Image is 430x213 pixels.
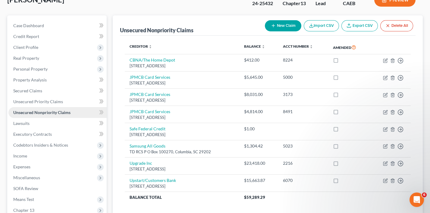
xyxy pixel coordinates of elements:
[283,160,323,166] div: 2216
[244,91,273,97] div: $8,031.00
[8,96,107,107] a: Unsecured Priority Claims
[13,88,42,93] span: Secured Claims
[130,57,175,62] a: CBNA/The Home Depot
[13,121,30,126] span: Lawsuits
[8,118,107,129] a: Lawsuits
[265,20,301,31] button: New Claim
[130,109,170,114] a: JPMCB Card Services
[130,149,235,155] div: TD RCS P O Box 100270, Columbia, SC 29202
[8,107,107,118] a: Unsecured Nonpriority Claims
[130,63,235,69] div: [STREET_ADDRESS]
[13,208,34,213] span: Chapter 13
[13,45,38,50] span: Client Profile
[422,192,427,197] span: 6
[283,74,323,80] div: 5000
[13,175,40,180] span: Miscellaneous
[244,57,273,63] div: $412.00
[149,45,152,49] i: unfold_more
[13,66,48,72] span: Personal Property
[130,126,165,131] a: Safe Federal Credit
[13,23,44,28] span: Case Dashboard
[244,195,265,200] span: $59,289.29
[130,115,235,120] div: [STREET_ADDRESS]
[8,85,107,96] a: Secured Claims
[8,183,107,194] a: SOFA Review
[130,166,235,172] div: [STREET_ADDRESS]
[410,192,424,207] iframe: Intercom live chat
[130,132,235,138] div: [STREET_ADDRESS]
[8,129,107,140] a: Executory Contracts
[13,34,39,39] span: Credit Report
[244,126,273,132] div: $1.00
[130,143,165,148] a: Samsung All Goods
[8,75,107,85] a: Property Analysis
[244,160,273,166] div: $23,418.00
[130,97,235,103] div: [STREET_ADDRESS]
[13,197,34,202] span: Means Test
[13,153,27,158] span: Income
[13,77,47,82] span: Property Analysis
[130,178,176,183] a: Upstart/Customers Bank
[244,74,273,80] div: $5,645.00
[13,132,52,137] span: Executory Contracts
[262,45,265,49] i: unfold_more
[130,161,152,166] a: Upgrade Inc
[244,177,273,183] div: $15,663.87
[13,99,63,104] span: Unsecured Priority Claims
[13,186,38,191] span: SOFA Review
[244,109,273,115] div: $4,814.00
[304,20,339,31] button: Import CSV
[283,44,313,49] a: Acct Number unfold_more
[244,44,265,49] a: Balance unfold_more
[309,45,313,49] i: unfold_more
[13,164,30,169] span: Expenses
[244,143,273,149] div: $1,304.42
[13,110,71,115] span: Unsecured Nonpriority Claims
[8,20,107,31] a: Case Dashboard
[13,142,68,148] span: Codebtors Insiders & Notices
[8,31,107,42] a: Credit Report
[130,92,170,97] a: JPMCB Card Services
[328,40,369,54] th: Amended
[283,143,323,149] div: 5023
[283,57,323,63] div: 8224
[130,44,152,49] a: Creditor unfold_more
[341,20,378,31] a: Export CSV
[283,91,323,97] div: 3173
[283,109,323,115] div: 8491
[130,75,170,80] a: JPMCB Card Services
[130,80,235,86] div: [STREET_ADDRESS]
[125,192,240,203] th: Balance Total
[380,20,413,31] button: Delete All
[130,183,235,189] div: [STREET_ADDRESS]
[120,27,193,34] div: Unsecured Nonpriority Claims
[13,56,39,61] span: Real Property
[300,0,306,6] span: 13
[283,177,323,183] div: 6070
